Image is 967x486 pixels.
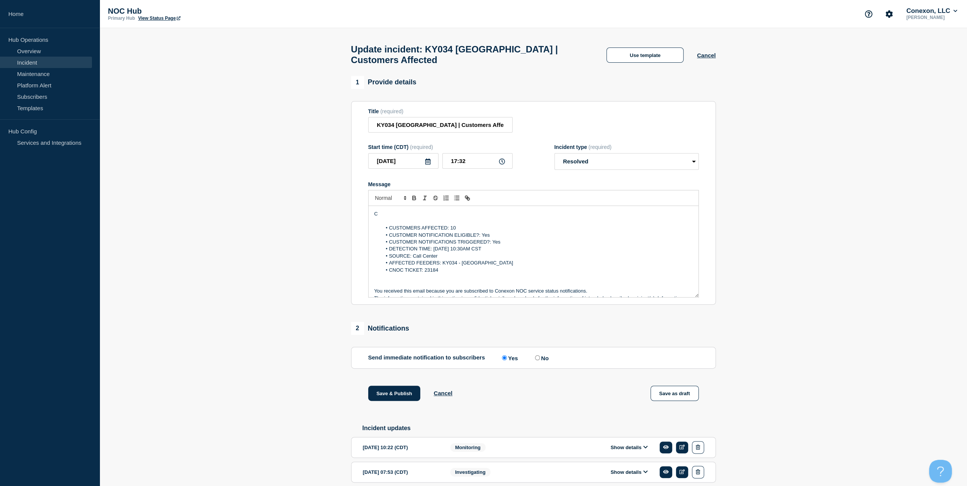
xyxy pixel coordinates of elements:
p: NOC Hub [108,7,260,16]
h1: Update incident: KY034 [GEOGRAPHIC_DATA] | Customers Affected [351,44,593,65]
div: Message [368,181,699,187]
button: Toggle ordered list [441,193,451,203]
p: [PERSON_NAME] [905,15,959,20]
input: Title [368,117,513,133]
button: Show details [608,469,650,475]
span: (required) [410,144,433,150]
span: Monitoring [450,443,486,452]
li: CNOC TICKET: 23184 [381,267,693,274]
div: Start time (CDT) [368,144,513,150]
a: View Status Page [138,16,180,21]
button: Use template [606,47,684,63]
span: 1 [351,76,364,89]
button: Conexon, LLC [905,7,959,15]
div: Notifications [351,322,409,335]
button: Save & Publish [368,386,421,401]
div: [DATE] 10:22 (CDT) [363,441,439,454]
p: C [374,211,693,217]
h2: Incident updates [362,425,716,432]
input: HH:MM [442,153,513,169]
li: CUSTOMER NOTIFICATIONS TRIGGERED?: Yes [381,239,693,245]
div: Message [369,206,698,297]
label: Yes [500,354,518,361]
span: 2 [351,322,364,335]
div: Incident type [554,144,699,150]
span: (required) [589,144,612,150]
button: Toggle link [462,193,473,203]
div: [DATE] 07:53 (CDT) [363,466,439,478]
p: You received this email because you are subscribed to Conexon NOC service status notifications. [374,288,693,294]
p: Send immediate notification to subscribers [368,354,485,361]
li: CUSTOMERS AFFECTED: 10 [381,225,693,231]
p: Primary Hub [108,16,135,21]
input: No [535,355,540,360]
label: No [533,354,549,361]
li: AFFECTED FEEDERS: KY034 - [GEOGRAPHIC_DATA] [381,260,693,266]
button: Toggle bulleted list [451,193,462,203]
span: (required) [380,108,404,114]
li: CUSTOMER NOTIFICATION ELIGIBLE?: Yes [381,232,693,239]
iframe: Help Scout Beacon - Open [929,460,952,483]
button: Save as draft [650,386,699,401]
button: Toggle bold text [409,193,419,203]
button: Toggle strikethrough text [430,193,441,203]
button: Toggle italic text [419,193,430,203]
button: Support [861,6,877,22]
span: Investigating [450,468,491,477]
button: Show details [608,444,650,451]
div: Title [368,108,513,114]
button: Account settings [881,6,897,22]
input: YYYY-MM-DD [368,153,438,169]
button: Cancel [434,390,452,396]
div: Provide details [351,76,416,89]
button: Cancel [697,52,715,59]
p: The information contained in this notice is confidential, privileged, and only for the informatio... [374,295,693,309]
select: Incident type [554,153,699,170]
input: Yes [502,355,507,360]
li: DETECTION TIME: [DATE] 10:30AM CST [381,245,693,252]
span: Font size [372,193,409,203]
div: Send immediate notification to subscribers [368,354,699,361]
li: SOURCE: Call Center [381,253,693,260]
